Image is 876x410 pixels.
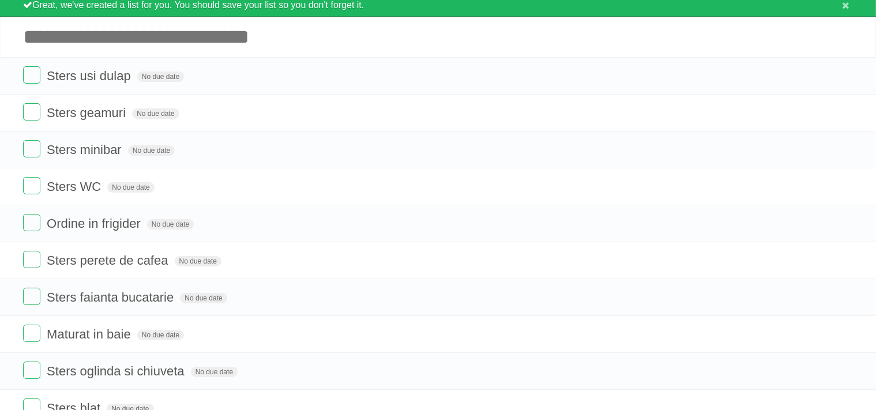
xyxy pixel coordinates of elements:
[147,219,194,230] span: No due date
[47,179,104,194] span: Sters WC
[23,325,40,342] label: Done
[23,177,40,194] label: Done
[23,66,40,84] label: Done
[23,214,40,231] label: Done
[137,72,184,82] span: No due date
[175,256,221,266] span: No due date
[191,367,238,377] span: No due date
[47,290,176,304] span: Sters faianta bucatarie
[47,106,129,120] span: Sters geamuri
[47,364,187,378] span: Sters oglinda si chiuveta
[23,362,40,379] label: Done
[132,108,179,119] span: No due date
[23,288,40,305] label: Done
[107,182,154,193] span: No due date
[47,327,134,341] span: Maturat in baie
[23,251,40,268] label: Done
[47,253,171,268] span: Sters perete de cafea
[180,293,227,303] span: No due date
[47,69,134,83] span: Sters usi dulap
[23,103,40,121] label: Done
[128,145,175,156] span: No due date
[23,140,40,157] label: Done
[47,216,144,231] span: Ordine in frigider
[137,330,184,340] span: No due date
[47,142,125,157] span: Sters minibar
